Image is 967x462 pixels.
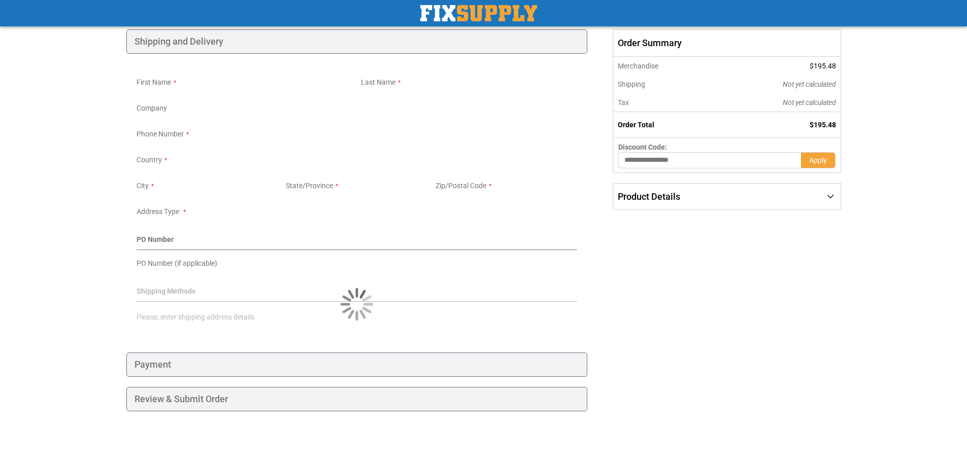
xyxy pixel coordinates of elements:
[420,5,537,21] a: store logo
[436,182,486,190] span: Zip/Postal Code
[137,104,167,112] span: Company
[137,156,162,164] span: Country
[801,152,836,168] button: Apply
[420,5,537,21] img: Fix Industrial Supply
[286,182,333,190] span: State/Province
[783,80,836,88] span: Not yet calculated
[137,259,217,267] span: PO Number (if applicable)
[341,288,373,321] img: Loading...
[613,57,714,75] th: Merchandise
[137,130,184,138] span: Phone Number
[126,352,588,377] div: Payment
[810,62,836,70] span: $195.48
[137,234,578,250] div: PO Number
[613,93,714,112] th: Tax
[809,156,827,164] span: Apply
[126,29,588,54] div: Shipping and Delivery
[137,182,149,190] span: City
[618,191,680,202] span: Product Details
[361,78,395,86] span: Last Name
[810,121,836,129] span: $195.48
[613,29,841,57] span: Order Summary
[126,387,588,411] div: Review & Submit Order
[618,121,654,129] strong: Order Total
[618,143,667,151] span: Discount Code:
[137,207,179,216] span: Address Type
[783,98,836,106] span: Not yet calculated
[618,80,645,88] span: Shipping
[137,78,171,86] span: First Name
